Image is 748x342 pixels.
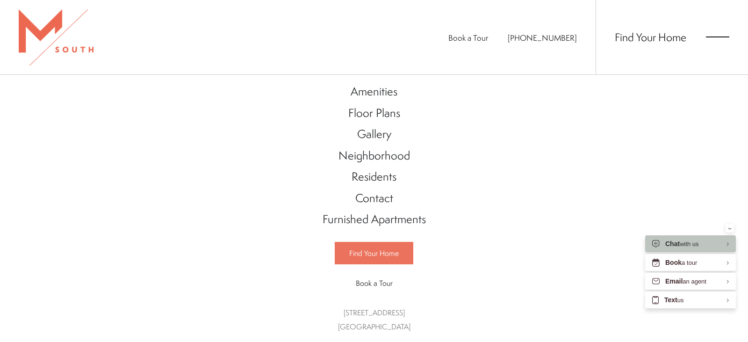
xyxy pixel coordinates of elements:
[313,166,435,188] a: Go to Residents
[356,278,393,288] span: Book a Tour
[313,102,435,124] a: Go to Floor Plans
[323,211,426,227] span: Furnished Apartments
[706,33,729,41] button: Open Menu
[355,190,393,206] span: Contact
[352,168,396,184] span: Residents
[19,9,93,65] img: MSouth
[357,126,391,142] span: Gallery
[615,29,686,44] a: Find Your Home
[508,32,577,43] span: [PHONE_NUMBER]
[349,248,399,258] span: Find Your Home
[313,145,435,167] a: Go to Neighborhood
[338,307,410,332] a: Get Directions to 5110 South Manhattan Avenue Tampa, FL 33611
[360,62,389,78] span: Home
[313,209,435,230] a: Go to Furnished Apartments (opens in a new tab)
[348,105,400,121] span: Floor Plans
[335,242,413,264] a: Find Your Home
[313,124,435,145] a: Go to Gallery
[313,81,435,102] a: Go to Amenities
[508,32,577,43] a: Call Us at 813-570-8014
[351,83,397,99] span: Amenities
[448,32,488,43] a: Book a Tour
[313,188,435,209] a: Go to Contact
[338,147,410,163] span: Neighborhood
[335,272,413,294] a: Book a Tour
